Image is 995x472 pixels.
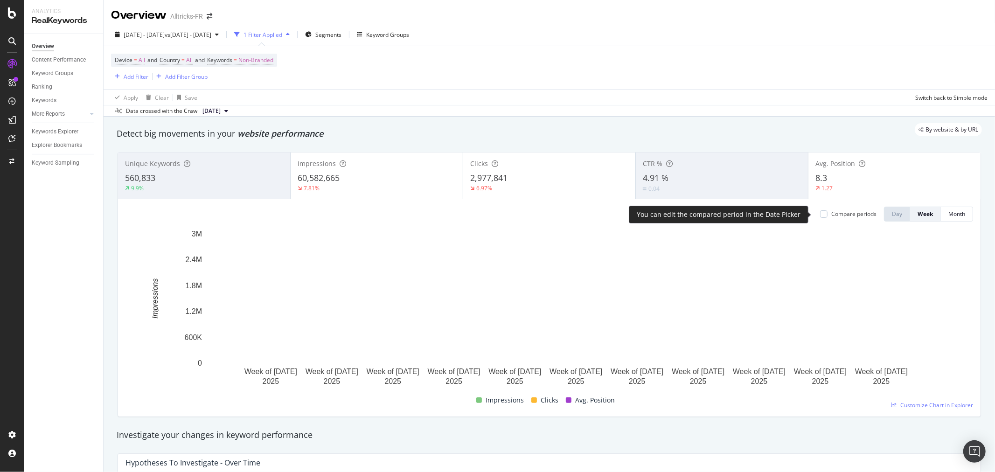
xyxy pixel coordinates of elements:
text: 2025 [751,378,768,386]
div: Analytics [32,7,96,15]
div: 7.81% [304,184,320,192]
span: 2025 Aug. 18th [202,107,221,115]
div: Switch back to Simple mode [915,94,988,102]
text: Week of [DATE] [306,368,358,376]
div: Week [918,210,933,218]
a: Ranking [32,82,97,92]
a: More Reports [32,109,87,119]
span: Avg. Position [815,159,855,168]
span: 60,582,665 [298,172,340,183]
a: Keyword Sampling [32,158,97,168]
div: Content Performance [32,55,86,65]
div: Overview [111,7,167,23]
span: and [195,56,205,64]
div: Keyword Sampling [32,158,79,168]
div: Keyword Groups [32,69,73,78]
div: 0.04 [648,185,660,193]
button: 1 Filter Applied [230,27,293,42]
span: 8.3 [815,172,827,183]
button: Add Filter [111,71,148,82]
div: Hypotheses to Investigate - Over Time [125,458,260,467]
span: vs [DATE] - [DATE] [165,31,211,39]
span: Impressions [486,395,524,406]
text: 2025 [324,378,341,386]
button: Save [173,90,197,105]
button: Week [910,207,941,222]
text: Week of [DATE] [428,368,480,376]
svg: A chart. [125,229,966,391]
text: Week of [DATE] [488,368,541,376]
button: [DATE] [199,105,232,117]
div: RealKeywords [32,15,96,26]
span: and [147,56,157,64]
div: Add Filter Group [165,73,208,81]
text: 2025 [690,378,707,386]
span: = [134,56,137,64]
a: Overview [32,42,97,51]
span: Customize Chart in Explorer [900,401,973,409]
button: Month [941,207,973,222]
button: Day [884,207,910,222]
a: Customize Chart in Explorer [891,401,973,409]
div: Add Filter [124,73,148,81]
span: All [186,54,193,67]
text: Week of [DATE] [611,368,663,376]
text: 3M [192,230,202,238]
span: Avg. Position [575,395,615,406]
div: Investigate your changes in keyword performance [117,429,982,441]
img: Equal [643,187,647,190]
button: Keyword Groups [353,27,413,42]
text: 1.8M [185,282,202,290]
span: Clicks [470,159,488,168]
div: 1.27 [821,184,833,192]
button: Segments [301,27,345,42]
div: Keyword Groups [366,31,409,39]
text: 2025 [507,378,523,386]
text: 2025 [873,378,890,386]
span: 4.91 % [643,172,668,183]
div: Day [892,210,902,218]
text: 2025 [445,378,462,386]
text: 2025 [385,378,402,386]
text: Week of [DATE] [855,368,908,376]
a: Keyword Groups [32,69,97,78]
button: Apply [111,90,138,105]
a: Content Performance [32,55,97,65]
a: Keywords [32,96,97,105]
span: [DATE] - [DATE] [124,31,165,39]
text: 2.4M [185,256,202,264]
div: Data crossed with the Crawl [126,107,199,115]
div: Ranking [32,82,52,92]
span: Keywords [207,56,232,64]
text: 2025 [812,378,829,386]
text: Week of [DATE] [244,368,297,376]
div: 9.9% [131,184,144,192]
a: Keywords Explorer [32,127,97,137]
button: [DATE] - [DATE]vs[DATE] - [DATE] [111,27,223,42]
div: legacy label [915,123,982,136]
div: Open Intercom Messenger [963,440,986,463]
text: Week of [DATE] [672,368,724,376]
text: 600K [185,333,202,341]
span: 560,833 [125,172,155,183]
div: Alltricks-FR [170,12,203,21]
span: 2,977,841 [470,172,508,183]
button: Add Filter Group [153,71,208,82]
text: Week of [DATE] [367,368,419,376]
span: Clicks [541,395,558,406]
span: All [139,54,145,67]
button: Clear [142,90,169,105]
span: Non-Branded [238,54,273,67]
span: Impressions [298,159,336,168]
span: Device [115,56,132,64]
span: CTR % [643,159,662,168]
text: 1.2M [185,307,202,315]
span: = [234,56,237,64]
span: = [181,56,185,64]
text: 2025 [629,378,646,386]
div: Apply [124,94,138,102]
div: Clear [155,94,169,102]
span: By website & by URL [925,127,978,132]
div: You can edit the compared period in the Date Picker [637,210,800,219]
